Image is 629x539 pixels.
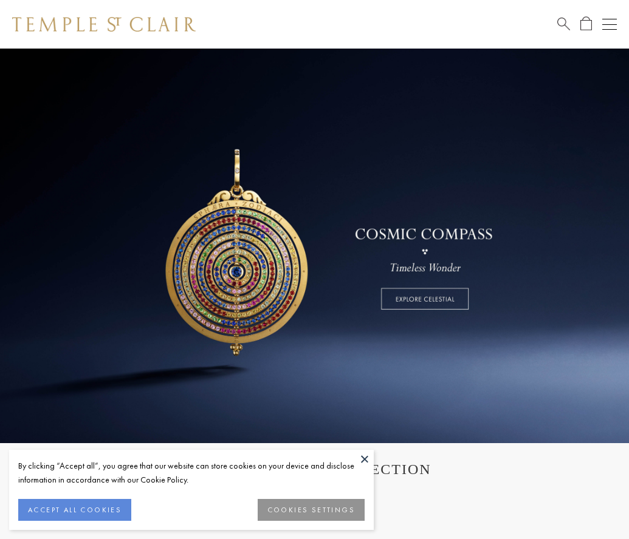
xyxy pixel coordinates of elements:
button: ACCEPT ALL COOKIES [18,499,131,521]
button: Open navigation [602,17,617,32]
img: Temple St. Clair [12,17,196,32]
div: By clicking “Accept all”, you agree that our website can store cookies on your device and disclos... [18,459,365,487]
button: COOKIES SETTINGS [258,499,365,521]
a: Search [557,16,570,32]
a: Open Shopping Bag [580,16,592,32]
